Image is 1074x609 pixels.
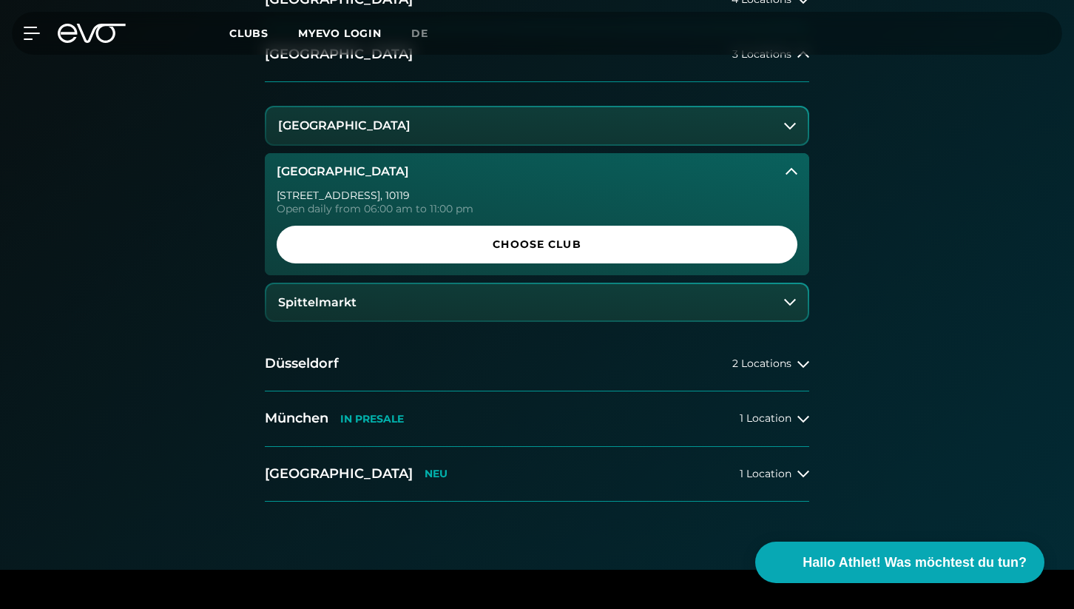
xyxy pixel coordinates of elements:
span: 1 Location [740,413,791,424]
button: [GEOGRAPHIC_DATA]NEU1 Location [265,447,809,502]
a: Clubs [229,26,298,40]
button: [GEOGRAPHIC_DATA] [266,107,808,144]
h3: Spittelmarkt [278,296,357,309]
span: Hallo Athlet! Was möchtest du tun? [803,553,1027,573]
a: de [411,25,446,42]
h2: Düsseldorf [265,354,339,373]
button: Hallo Athlet! Was möchtest du tun? [755,542,1044,583]
span: 1 Location [740,468,791,480]
h3: [GEOGRAPHIC_DATA] [278,119,411,132]
a: MYEVO LOGIN [298,27,382,40]
span: Clubs [229,27,268,40]
span: 2 Locations [732,358,791,369]
h3: [GEOGRAPHIC_DATA] [277,165,409,178]
button: Spittelmarkt [266,284,808,321]
h2: [GEOGRAPHIC_DATA] [265,465,413,483]
button: MünchenIN PRESALE1 Location [265,391,809,446]
a: Choose Club [277,226,797,263]
p: IN PRESALE [340,413,404,425]
span: de [411,27,428,40]
div: Open daily from 06:00 am to 11:00 pm [277,203,797,214]
button: Düsseldorf2 Locations [265,337,809,391]
button: [GEOGRAPHIC_DATA] [265,153,809,190]
span: Choose Club [312,237,762,252]
div: [STREET_ADDRESS] , 10119 [277,190,797,201]
h2: München [265,409,328,428]
p: NEU [425,468,447,480]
